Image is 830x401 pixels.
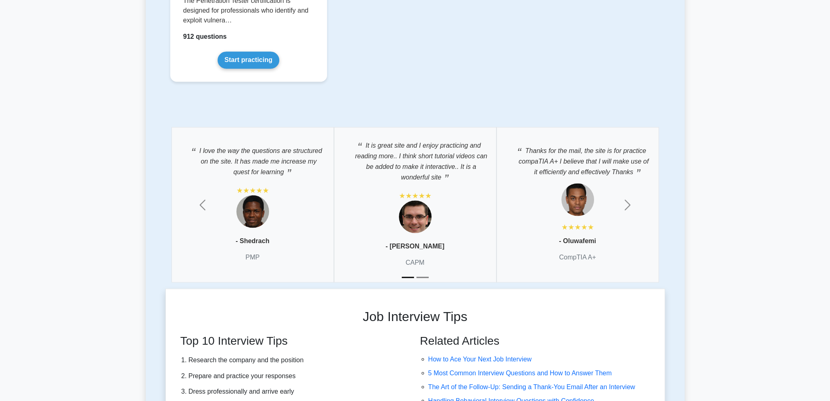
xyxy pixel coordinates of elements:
[561,222,594,232] div: ★★★★★
[428,383,635,390] a: The Art of the Follow-Up: Sending a Thank-You Email After an Interview
[559,252,596,262] p: CompTIA A+
[505,141,650,177] p: Thanks for the mail, the site is for practice compaTIA A+ I believe that I will make use of it ef...
[180,334,405,348] h3: Top 10 Interview Tips
[559,236,596,246] p: - Oluwafemi
[428,369,612,376] a: 5 Most Common Interview Questions and How to Answer Them
[399,191,432,200] div: ★★★★★
[561,183,594,216] img: Testimonial 1
[343,135,488,182] p: It is great site and I enjoy practicing and reading more.. I think short tutorial videos can be a...
[399,200,432,233] img: Testimonial 1
[180,141,325,177] p: I love the way the questions are structured on the site. It has made me increase my quest for lea...
[236,185,269,195] div: ★★★★★
[166,308,665,324] h2: Job Interview Tips
[245,252,260,262] p: PMP
[402,273,414,282] button: Slide 1
[189,385,405,397] li: Dress professionally and arrive early
[416,273,429,282] button: Slide 2
[189,370,405,382] li: Prepare and practice your responses
[420,334,655,348] h3: Related Articles
[385,241,444,251] p: - [PERSON_NAME]
[236,195,269,228] img: Testimonial 1
[405,257,424,267] p: CAPM
[218,51,279,69] a: Start practicing
[428,355,532,362] a: How to Ace Your Next Job Interview
[236,236,269,246] p: - Shedrach
[189,354,405,366] li: Research the company and the position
